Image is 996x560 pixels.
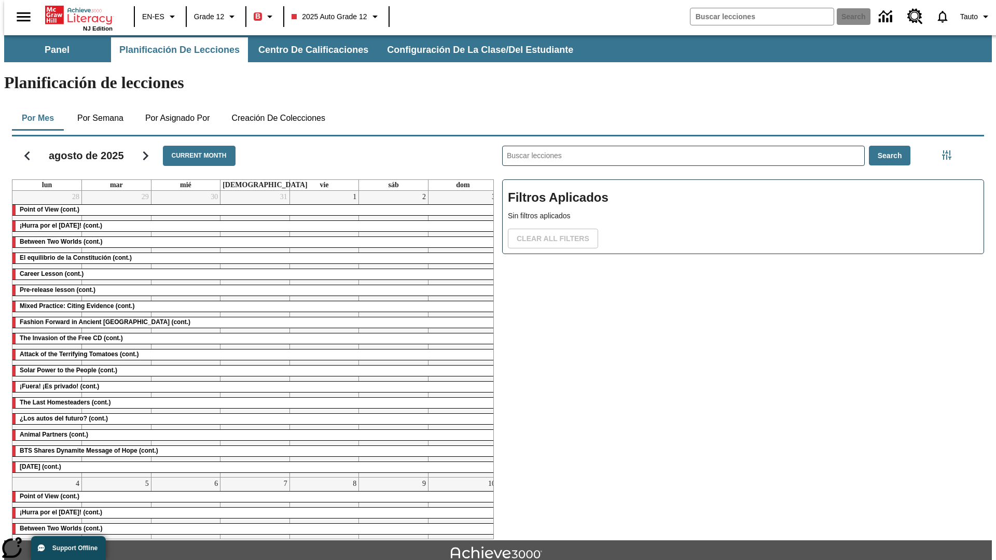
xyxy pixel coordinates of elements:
[20,302,134,310] span: Mixed Practice: Citing Evidence (cont.)
[12,446,497,456] div: BTS Shares Dynamite Message of Hope (cont.)
[220,191,290,478] td: 31 de julio de 2025
[250,7,280,26] button: Boost El color de la clase es rojo. Cambiar el color de la clase.
[5,37,109,62] button: Panel
[494,132,984,539] div: Buscar
[12,106,64,131] button: Por mes
[454,180,472,190] a: domingo
[12,205,497,215] div: Point of View (cont.)
[255,10,260,23] span: B
[12,430,497,440] div: Animal Partners (cont.)
[960,11,978,22] span: Tauto
[69,106,132,131] button: Por semana
[20,431,88,438] span: Animal Partners (cont.)
[12,398,497,408] div: The Last Homesteaders (cont.)
[12,285,497,296] div: Pre-release lesson (cont.)
[20,447,158,454] span: BTS Shares Dynamite Message of Hope (cont.)
[212,478,220,490] a: 6 de agosto de 2025
[20,525,103,532] span: Between Two Worlds (cont.)
[20,222,102,229] span: ¡Hurra por el Día de la Constitución! (cont.)
[143,478,151,490] a: 5 de agosto de 2025
[428,191,497,478] td: 3 de agosto de 2025
[282,478,289,490] a: 7 de agosto de 2025
[20,367,117,374] span: Solar Power to the People (cont.)
[20,286,95,293] span: Pre-release lesson (cont.)
[503,146,864,165] input: Buscar lecciones
[12,253,497,263] div: El equilibrio de la Constitución (cont.)
[20,463,61,470] span: Día del Trabajo (cont.)
[508,185,978,211] h2: Filtros Aplicados
[49,149,124,162] h2: agosto de 2025
[901,3,929,31] a: Centro de recursos, Se abrirá en una pestaña nueva.
[508,211,978,221] p: Sin filtros aplicados
[138,7,183,26] button: Language: EN-ES, Selecciona un idioma
[929,3,956,30] a: Notificaciones
[40,180,54,190] a: lunes
[12,349,497,360] div: Attack of the Terrifying Tomatoes (cont.)
[137,106,218,131] button: Por asignado por
[869,146,911,166] button: Search
[45,5,113,25] a: Portada
[163,146,236,166] button: Current Month
[20,318,190,326] span: Fashion Forward in Ancient Rome (cont.)
[20,238,103,245] span: Between Two Worlds (cont.)
[4,132,494,539] div: Calendario
[12,366,497,376] div: Solar Power to the People (cont.)
[220,180,310,190] a: jueves
[190,7,242,26] button: Grado: Grade 12, Elige un grado
[287,7,385,26] button: Class: 2025 Auto Grade 12, Selecciona una clase
[12,269,497,279] div: Career Lesson (cont.)
[486,478,497,490] a: 10 de agosto de 2025
[20,206,79,213] span: Point of View (cont.)
[20,334,123,342] span: The Invasion of the Free CD (cont.)
[12,382,497,392] div: ¡Fuera! ¡Es privado! (cont.)
[209,191,220,203] a: 30 de julio de 2025
[12,492,497,502] div: Point of View (cont.)
[4,37,583,62] div: Subbarra de navegación
[82,191,151,478] td: 29 de julio de 2025
[108,180,125,190] a: martes
[194,11,224,22] span: Grade 12
[12,221,497,231] div: ¡Hurra por el Día de la Constitución! (cont.)
[20,351,139,358] span: Attack of the Terrifying Tomatoes (cont.)
[690,8,834,25] input: search field
[4,35,992,62] div: Subbarra de navegación
[12,191,82,478] td: 28 de julio de 2025
[12,237,497,247] div: Between Two Worlds (cont.)
[379,37,582,62] button: Configuración de la clase/del estudiante
[351,478,358,490] a: 8 de agosto de 2025
[420,478,428,490] a: 9 de agosto de 2025
[12,301,497,312] div: Mixed Practice: Citing Evidence (cont.)
[223,106,334,131] button: Creación de colecciones
[4,73,992,92] h1: Planificación de lecciones
[20,270,84,277] span: Career Lesson (cont.)
[8,2,39,32] button: Abrir el menú lateral
[20,399,110,406] span: The Last Homesteaders (cont.)
[83,25,113,32] span: NJ Edition
[12,414,497,424] div: ¿Los autos del futuro? (cont.)
[20,509,102,516] span: ¡Hurra por el Día de la Constitución! (cont.)
[31,536,106,560] button: Support Offline
[12,508,497,518] div: ¡Hurra por el Día de la Constitución! (cont.)
[20,415,108,422] span: ¿Los autos del futuro? (cont.)
[351,191,358,203] a: 1 de agosto de 2025
[250,37,377,62] button: Centro de calificaciones
[386,180,400,190] a: sábado
[140,191,151,203] a: 29 de julio de 2025
[74,478,81,490] a: 4 de agosto de 2025
[12,524,497,534] div: Between Two Worlds (cont.)
[178,180,193,190] a: miércoles
[12,462,497,472] div: Día del Trabajo (cont.)
[873,3,901,31] a: Centro de información
[420,191,428,203] a: 2 de agosto de 2025
[936,145,957,165] button: Menú lateral de filtros
[278,191,289,203] a: 31 de julio de 2025
[292,11,367,22] span: 2025 Auto Grade 12
[132,143,159,169] button: Seguir
[12,317,497,328] div: Fashion Forward in Ancient Rome (cont.)
[289,191,359,478] td: 1 de agosto de 2025
[490,191,497,203] a: 3 de agosto de 2025
[359,191,428,478] td: 2 de agosto de 2025
[45,4,113,32] div: Portada
[111,37,248,62] button: Planificación de lecciones
[70,191,81,203] a: 28 de julio de 2025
